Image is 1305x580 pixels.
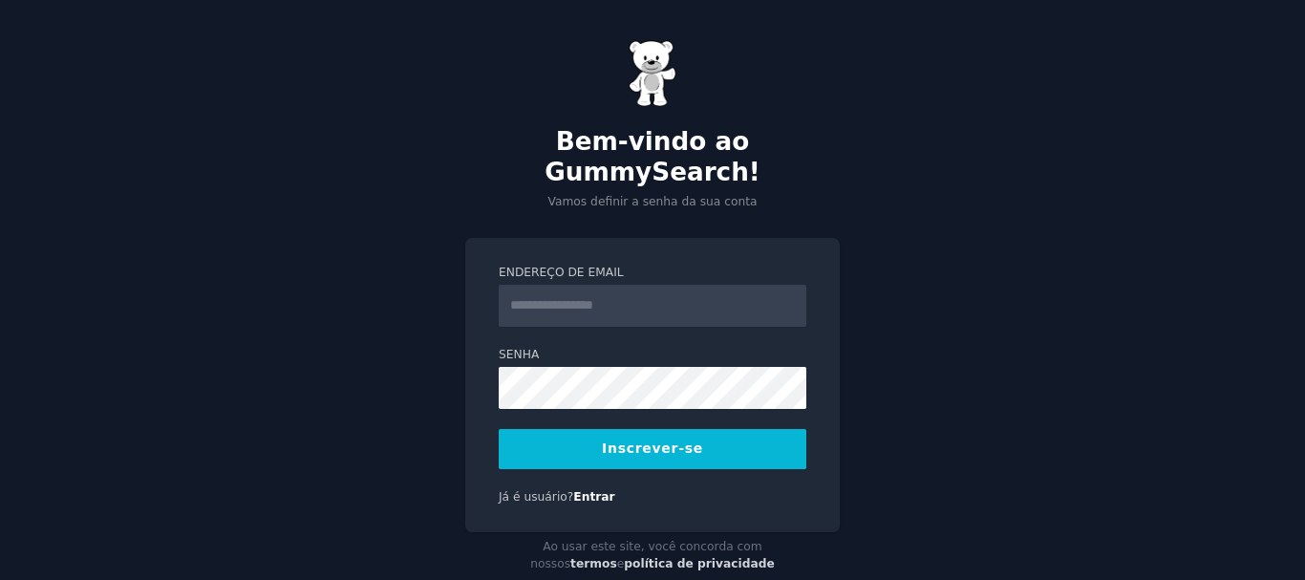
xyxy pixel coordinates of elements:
font: Endereço de email [499,266,624,279]
font: Senha [499,348,539,361]
a: termos [570,557,617,570]
font: Inscrever-se [602,440,703,456]
a: Entrar [573,490,614,504]
img: Ursinho de goma [629,40,676,107]
font: Ao usar este site, você concorda com nossos [530,540,762,570]
font: Vamos definir a senha da sua conta [547,195,757,208]
a: política de privacidade [624,557,775,570]
font: e [617,557,625,570]
button: Inscrever-se [499,429,806,469]
font: Já é usuário? [499,490,573,504]
font: Bem-vindo ao GummySearch! [545,127,760,186]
